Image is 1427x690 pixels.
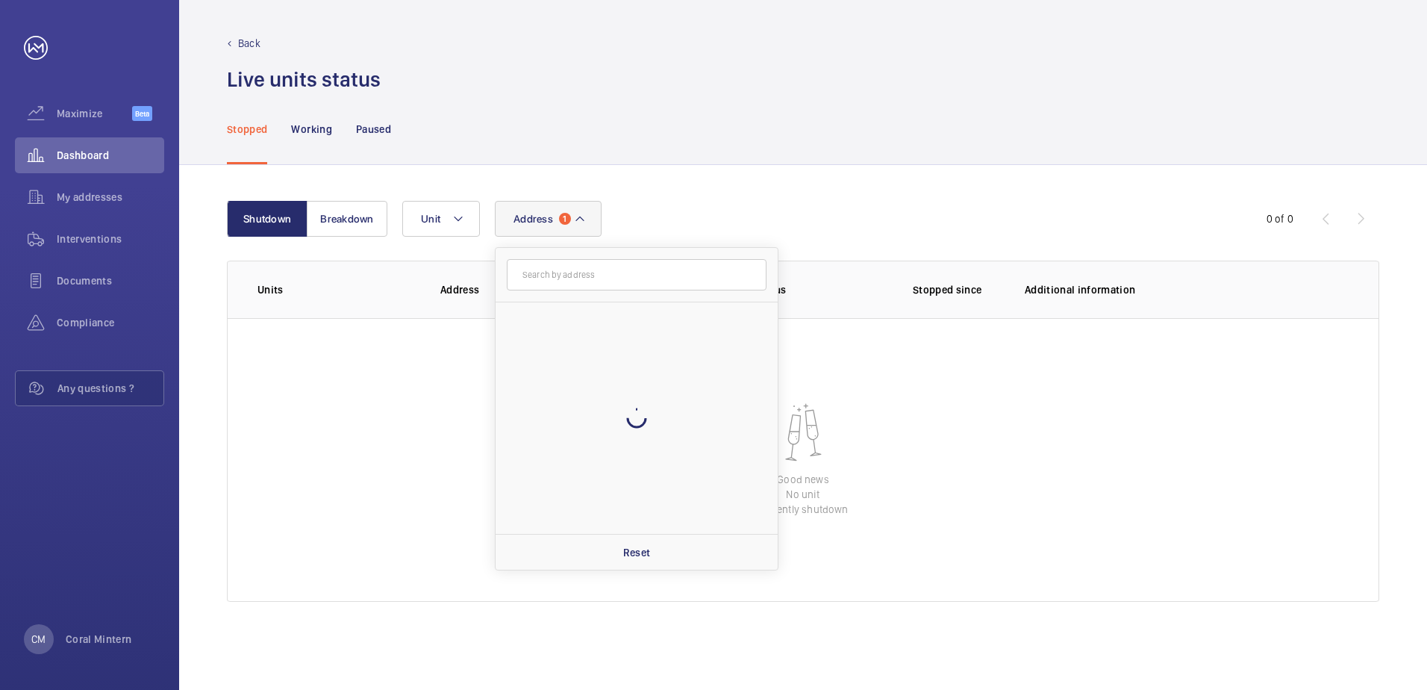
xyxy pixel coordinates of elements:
[440,282,652,297] p: Address
[623,545,651,560] p: Reset
[1025,282,1349,297] p: Additional information
[913,282,1001,297] p: Stopped since
[559,213,571,225] span: 1
[356,122,391,137] p: Paused
[402,201,480,237] button: Unit
[227,201,307,237] button: Shutdown
[57,273,164,288] span: Documents
[1267,211,1293,226] div: 0 of 0
[257,282,416,297] p: Units
[507,259,766,290] input: Search by address
[57,106,132,121] span: Maximize
[57,148,164,163] span: Dashboard
[495,201,602,237] button: Address1
[421,213,440,225] span: Unit
[227,122,267,137] p: Stopped
[513,213,553,225] span: Address
[31,632,46,647] p: CM
[132,106,152,121] span: Beta
[291,122,331,137] p: Working
[758,472,848,517] p: Good news No unit currently shutdown
[57,231,164,246] span: Interventions
[307,201,387,237] button: Breakdown
[66,632,132,647] p: Coral Mintern
[57,190,164,205] span: My addresses
[57,381,163,396] span: Any questions ?
[238,36,260,51] p: Back
[227,66,381,93] h1: Live units status
[57,315,164,330] span: Compliance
